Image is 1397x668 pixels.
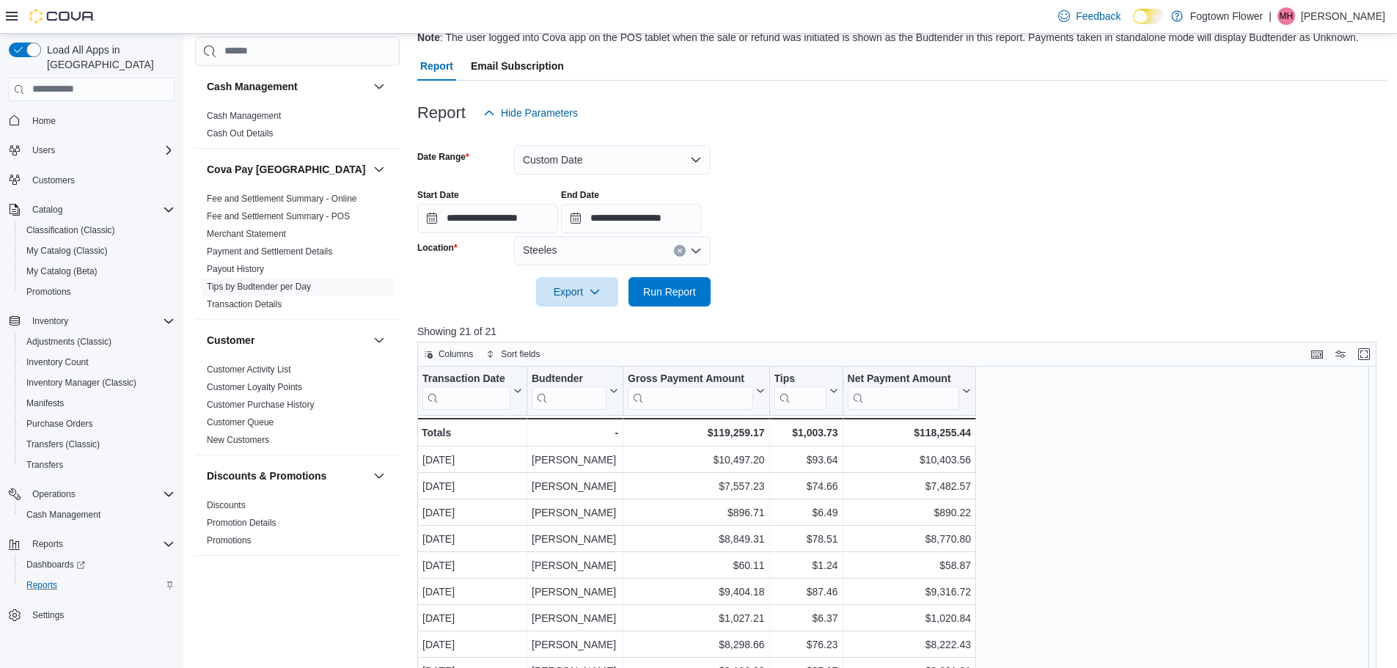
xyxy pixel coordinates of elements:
div: [DATE] [422,636,522,653]
div: [DATE] [422,557,522,574]
p: | [1269,7,1272,25]
a: Cash Out Details [207,128,274,139]
div: [PERSON_NAME] [532,477,618,495]
span: Fee and Settlement Summary - Online [207,193,357,205]
a: Manifests [21,394,70,412]
div: [DATE] [422,609,522,627]
div: [PERSON_NAME] [532,530,618,548]
span: Feedback [1076,9,1121,23]
span: Settings [26,606,175,624]
button: Users [3,140,180,161]
label: End Date [561,189,599,201]
div: [DATE] [422,530,522,548]
span: Users [26,142,175,159]
a: Transaction Details [207,299,282,309]
span: Payment and Settlement Details [207,246,332,257]
div: Gross Payment Amount [628,372,752,386]
span: Purchase Orders [21,415,175,433]
div: Budtender [532,372,606,386]
div: $78.51 [774,530,837,548]
button: Customer [207,333,367,348]
span: Dashboards [26,559,85,570]
button: Transaction Date [422,372,522,409]
a: Merchant Statement [207,229,286,239]
a: Discounts [207,500,246,510]
span: Reports [21,576,175,594]
span: Customer Loyalty Points [207,381,302,393]
a: Promotions [207,535,252,546]
span: Operations [32,488,76,500]
button: Catalog [3,199,180,220]
span: Adjustments (Classic) [21,333,175,350]
button: Promotions [15,282,180,302]
span: Customer Activity List [207,364,291,375]
button: Transfers [15,455,180,475]
nav: Complex example [9,104,175,664]
span: Fee and Settlement Summary - POS [207,210,350,222]
button: My Catalog (Beta) [15,261,180,282]
label: Location [417,242,458,254]
button: Users [26,142,61,159]
div: [PERSON_NAME] [532,504,618,521]
div: $890.22 [847,504,971,521]
span: Operations [26,485,175,503]
p: Showing 21 of 21 [417,324,1387,339]
div: Mark Hiebert [1277,7,1295,25]
a: Customers [26,172,81,189]
a: My Catalog (Beta) [21,263,103,280]
div: Transaction Date [422,372,510,409]
div: $58.87 [847,557,971,574]
div: [PERSON_NAME] [532,636,618,653]
p: [PERSON_NAME] [1301,7,1385,25]
button: Discounts & Promotions [370,467,388,485]
span: Payout History [207,263,264,275]
span: Customers [26,171,175,189]
div: Tips [774,372,826,386]
span: Cash Management [21,506,175,524]
span: Transfers [21,456,175,474]
label: Start Date [417,189,459,201]
a: Inventory Count [21,353,95,371]
span: Steeles [523,241,557,259]
div: $1,003.73 [774,424,837,441]
button: Clear input [674,245,686,257]
button: My Catalog (Classic) [15,241,180,261]
button: Enter fullscreen [1355,345,1373,363]
div: - [532,424,618,441]
div: $896.71 [628,504,764,521]
span: Transfers (Classic) [21,436,175,453]
div: $8,298.66 [628,636,764,653]
div: $9,404.18 [628,583,764,601]
span: Run Report [643,285,696,299]
div: $7,482.57 [847,477,971,495]
div: Transaction Date [422,372,510,386]
button: Run Report [628,277,711,307]
span: Purchase Orders [26,418,93,430]
span: Home [32,115,56,127]
span: Catalog [26,201,175,219]
button: Tips [774,372,837,409]
button: Discounts & Promotions [207,469,367,483]
a: Customer Loyalty Points [207,382,302,392]
div: $6.49 [774,504,837,521]
span: Manifests [26,397,64,409]
div: Cova Pay [GEOGRAPHIC_DATA] [195,190,400,319]
div: [PERSON_NAME] [532,451,618,469]
span: Transfers [26,459,63,471]
img: Cova [29,9,95,23]
button: Settings [3,604,180,625]
button: Net Payment Amount [847,372,971,409]
div: Customer [195,361,400,455]
span: Customer Purchase History [207,399,315,411]
button: Inventory [3,311,180,331]
span: Inventory [32,315,68,327]
span: Settings [32,609,64,621]
div: $10,403.56 [847,451,971,469]
button: Customer [370,331,388,349]
h3: Cova Pay [GEOGRAPHIC_DATA] [207,162,366,177]
div: $6.37 [774,609,837,627]
a: Feedback [1052,1,1126,31]
button: Reports [15,575,180,595]
span: Inventory Manager (Classic) [21,374,175,392]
